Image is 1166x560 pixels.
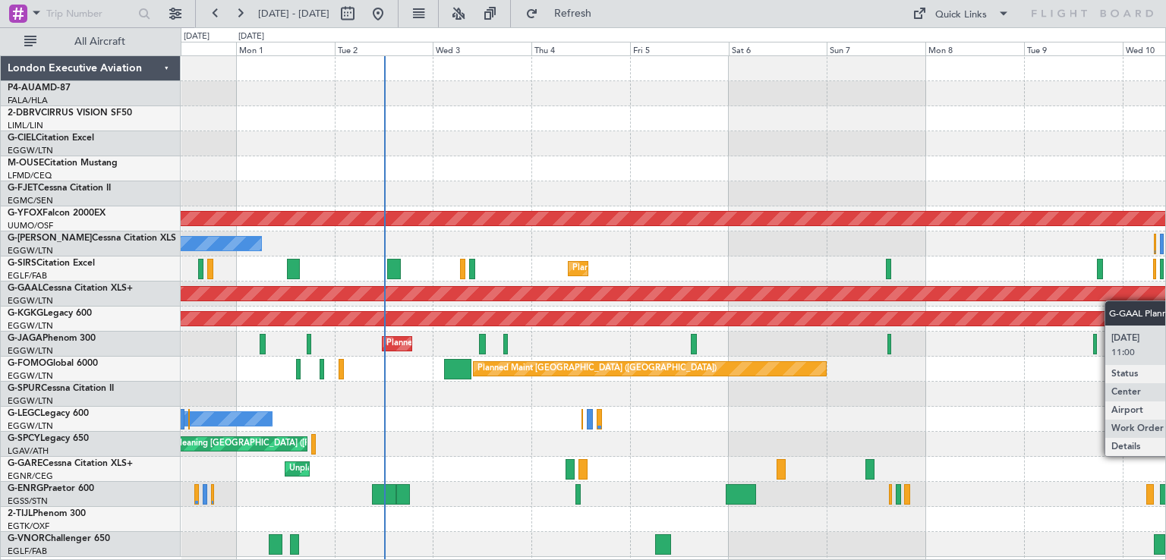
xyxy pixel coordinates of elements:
[8,83,71,93] a: P4-AUAMD-87
[8,170,52,181] a: LFMD/CEQ
[630,42,729,55] div: Fri 5
[8,159,44,168] span: M-OUSE
[8,270,47,282] a: EGLF/FAB
[8,145,53,156] a: EGGW/LTN
[8,395,53,407] a: EGGW/LTN
[386,332,626,355] div: Planned Maint [GEOGRAPHIC_DATA] ([GEOGRAPHIC_DATA])
[174,433,388,455] div: Cleaning [GEOGRAPHIC_DATA] ([PERSON_NAME] Intl)
[1024,42,1123,55] div: Tue 9
[518,2,610,26] button: Refresh
[8,209,106,218] a: G-YFOXFalcon 2000EX
[8,120,43,131] a: LIML/LIN
[8,434,89,443] a: G-SPCYLegacy 650
[8,83,42,93] span: P4-AUA
[8,320,53,332] a: EGGW/LTN
[8,459,133,468] a: G-GARECessna Citation XLS+
[258,7,329,20] span: [DATE] - [DATE]
[8,445,49,457] a: LGAV/ATH
[8,509,86,518] a: 2-TIJLPhenom 300
[46,2,134,25] input: Trip Number
[8,259,36,268] span: G-SIRS
[8,159,118,168] a: M-OUSECitation Mustang
[8,295,53,307] a: EGGW/LTN
[8,134,36,143] span: G-CIEL
[729,42,827,55] div: Sat 6
[8,109,41,118] span: 2-DBRV
[8,184,111,193] a: G-FJETCessna Citation II
[39,36,160,47] span: All Aircraft
[8,109,132,118] a: 2-DBRVCIRRUS VISION SF50
[8,345,53,357] a: EGGW/LTN
[8,259,95,268] a: G-SIRSCitation Excel
[8,234,92,243] span: G-[PERSON_NAME]
[8,546,47,557] a: EGLF/FAB
[433,42,531,55] div: Wed 3
[238,30,264,43] div: [DATE]
[8,521,49,532] a: EGTK/OXF
[8,370,53,382] a: EGGW/LTN
[8,309,43,318] span: G-KGKG
[8,359,98,368] a: G-FOMOGlobal 6000
[8,134,94,143] a: G-CIELCitation Excel
[531,42,630,55] div: Thu 4
[8,284,43,293] span: G-GAAL
[8,245,53,256] a: EGGW/LTN
[8,359,46,368] span: G-FOMO
[8,384,114,393] a: G-SPURCessna Citation II
[8,195,53,206] a: EGMC/SEN
[905,2,1017,26] button: Quick Links
[335,42,433,55] div: Tue 2
[137,42,236,55] div: Sun 31
[477,357,717,380] div: Planned Maint [GEOGRAPHIC_DATA] ([GEOGRAPHIC_DATA])
[8,409,40,418] span: G-LEGC
[8,420,53,432] a: EGGW/LTN
[8,220,53,231] a: UUMO/OSF
[236,42,335,55] div: Mon 1
[8,209,43,218] span: G-YFOX
[8,459,43,468] span: G-GARE
[8,184,38,193] span: G-FJET
[8,470,53,482] a: EGNR/CEG
[8,334,43,343] span: G-JAGA
[925,42,1024,55] div: Mon 8
[8,534,110,543] a: G-VNORChallenger 650
[8,509,33,518] span: 2-TIJL
[289,458,427,480] div: Unplanned Maint [PERSON_NAME]
[8,484,43,493] span: G-ENRG
[8,284,133,293] a: G-GAALCessna Citation XLS+
[184,30,210,43] div: [DATE]
[17,30,165,54] button: All Aircraft
[8,484,94,493] a: G-ENRGPraetor 600
[8,309,92,318] a: G-KGKGLegacy 600
[8,409,89,418] a: G-LEGCLegacy 600
[8,534,45,543] span: G-VNOR
[8,384,41,393] span: G-SPUR
[8,95,48,106] a: FALA/HLA
[541,8,605,19] span: Refresh
[827,42,925,55] div: Sun 7
[8,496,48,507] a: EGSS/STN
[8,334,96,343] a: G-JAGAPhenom 300
[935,8,987,23] div: Quick Links
[8,234,176,243] a: G-[PERSON_NAME]Cessna Citation XLS
[8,434,40,443] span: G-SPCY
[572,257,811,280] div: Planned Maint [GEOGRAPHIC_DATA] ([GEOGRAPHIC_DATA])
